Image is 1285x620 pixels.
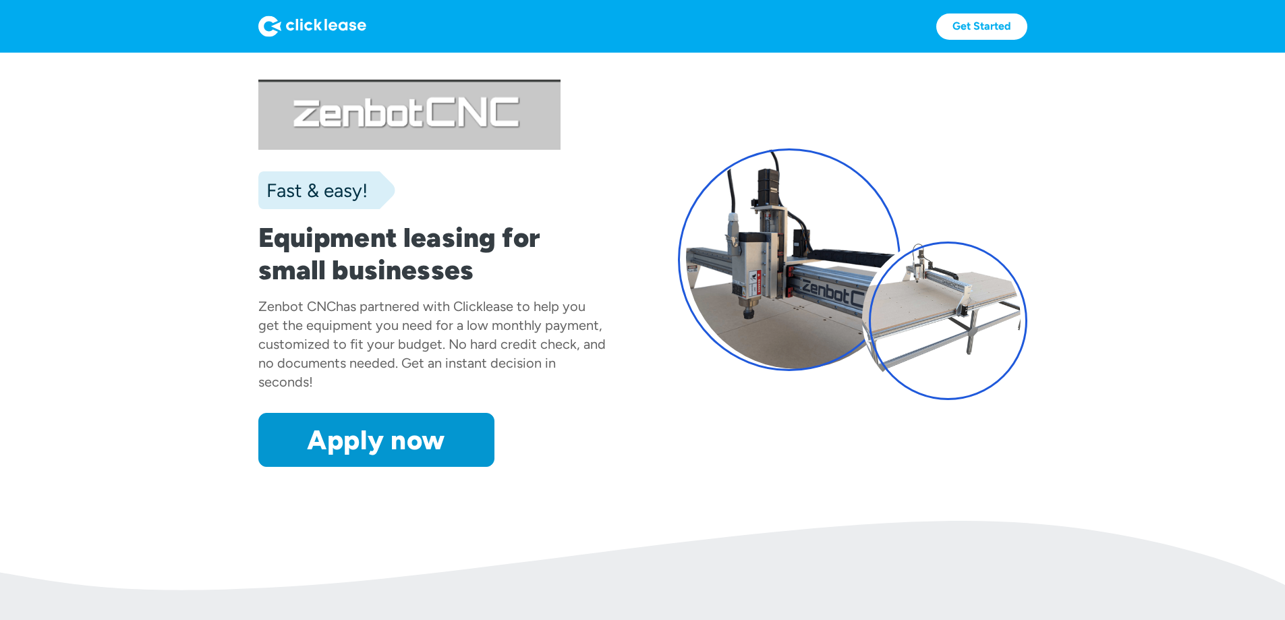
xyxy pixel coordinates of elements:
[258,413,494,467] a: Apply now
[258,221,608,286] h1: Equipment leasing for small businesses
[258,298,336,314] div: Zenbot CNC
[258,298,606,390] div: has partnered with Clicklease to help you get the equipment you need for a low monthly payment, c...
[936,13,1027,40] a: Get Started
[258,177,368,204] div: Fast & easy!
[258,16,366,37] img: Logo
